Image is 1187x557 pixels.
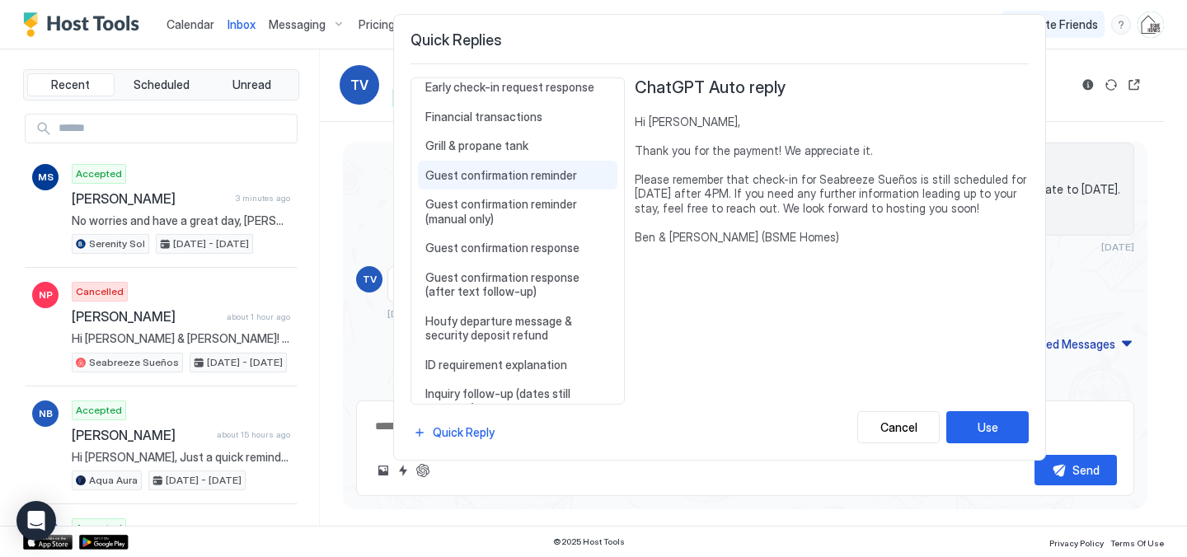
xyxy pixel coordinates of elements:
[425,241,610,255] span: Guest confirmation response
[857,411,940,443] button: Cancel
[425,110,610,124] span: Financial transactions
[635,77,786,98] span: ChatGPT Auto reply
[425,314,610,343] span: Houfy departure message & security deposit refund
[425,197,610,226] span: Guest confirmation reminder (manual only)
[16,501,56,541] div: Open Intercom Messenger
[425,138,610,153] span: Grill & propane tank
[978,419,998,436] div: Use
[411,421,497,443] button: Quick Reply
[880,419,917,436] div: Cancel
[946,411,1029,443] button: Use
[425,358,610,372] span: ID requirement explanation
[425,168,610,183] span: Guest confirmation reminder
[411,31,1029,50] span: Quick Replies
[433,424,495,441] div: Quick Reply
[425,386,610,415] span: Inquiry follow-up (dates still available)
[635,115,1029,245] span: Hi [PERSON_NAME], Thank you for the payment! We appreciate it. Please remember that check-in for ...
[425,270,610,299] span: Guest confirmation response (after text follow-up)
[425,80,610,95] span: Early check-in request response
